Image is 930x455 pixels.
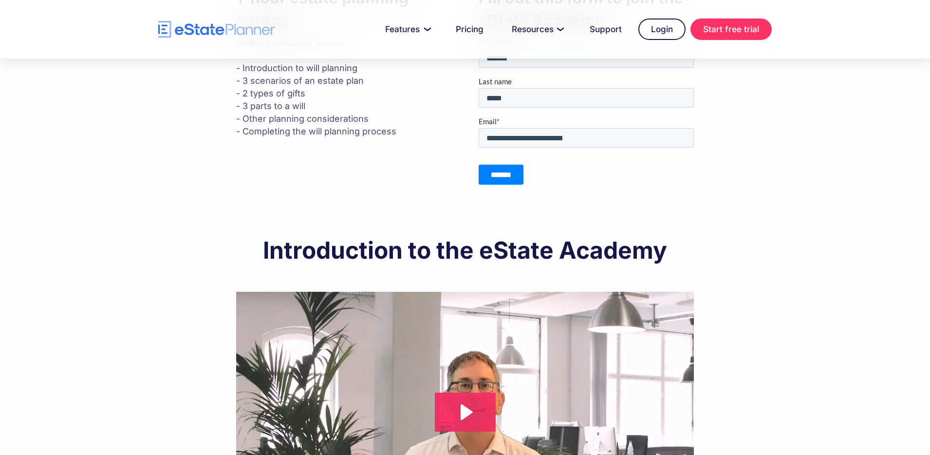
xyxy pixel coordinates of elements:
a: Login [638,19,686,40]
a: Resources [500,19,573,39]
a: Features [373,19,439,39]
a: Support [578,19,633,39]
h2: Introduction to the eState Academy [236,238,694,263]
iframe: Form 0 [479,37,694,202]
a: Start free trial [690,19,772,40]
a: home [158,21,275,38]
p: - Introduction to will planning - 3 scenarios of an estate plan - 2 types of gifts - 3 parts to a... [236,37,451,138]
button: Play Video: Introduction to eState Academy [435,393,496,432]
a: Pricing [444,19,495,39]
